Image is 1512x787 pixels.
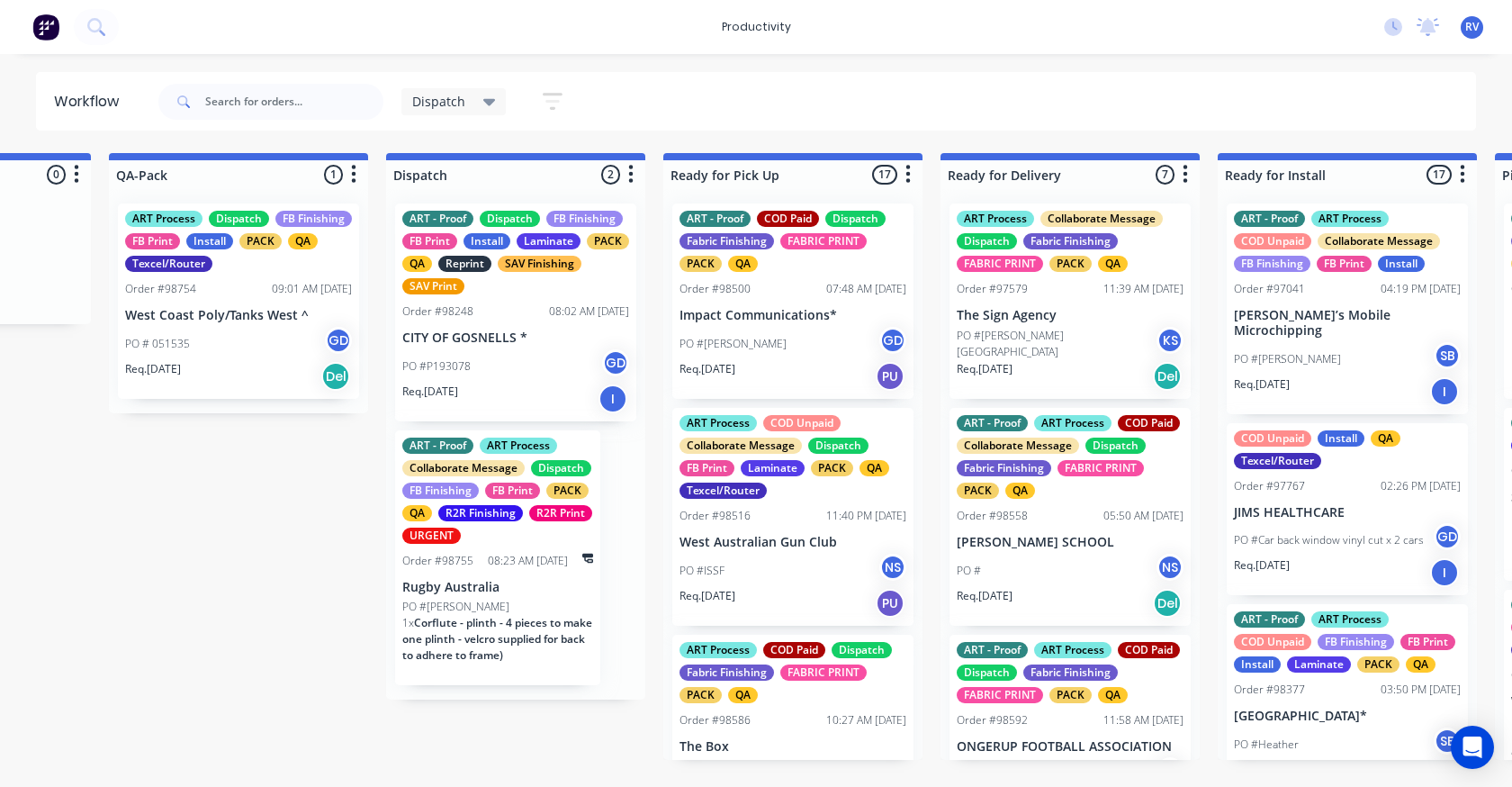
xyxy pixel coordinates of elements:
div: ART - ProofART ProcessCOD PaidCollaborate MessageDispatchFabric FinishingFABRIC PRINTPACKQAOrder ... [949,408,1191,626]
div: Del [1153,589,1182,618]
div: COD Paid [763,642,825,658]
div: Laminate [1287,656,1351,673]
p: PO # 051535 [125,336,190,352]
div: PU [876,589,904,618]
div: FB Print [1317,256,1372,272]
p: Rugby Australia [402,580,593,595]
div: Fabric Finishing [679,233,774,249]
div: QA [1005,483,1035,499]
div: ART Process [480,438,557,454]
div: COD Paid [757,211,819,227]
div: FB Print [485,483,540,499]
div: PACK [546,483,589,499]
div: FB Print [679,460,734,476]
div: FB Finishing [1318,634,1394,650]
div: ART - Proof [1234,211,1305,227]
div: Dispatch [209,211,269,227]
div: Order #98248 [402,303,473,320]
div: QA [859,460,889,476]
div: Collaborate Message [1040,211,1163,227]
div: Texcel/Router [125,256,212,272]
p: PO #[PERSON_NAME] [402,599,509,615]
div: FB Finishing [546,211,623,227]
div: PACK [1049,256,1092,272]
p: PO # [957,563,981,579]
div: 11:39 AM [DATE] [1103,281,1183,297]
div: 11:40 PM [DATE] [826,508,906,524]
div: Texcel/Router [1234,453,1321,469]
p: CITY OF GOSNELLS * [402,330,629,346]
div: FB Finishing [1234,256,1310,272]
div: ART - Proof [957,642,1028,658]
div: Fabric Finishing [957,460,1051,476]
p: ONGERUP FOOTBALL ASSOCIATION [957,739,1183,755]
div: COD Unpaid [763,415,841,431]
div: Fabric Finishing [1023,233,1118,249]
div: FB Finishing [402,483,479,499]
p: West Australian Gun Club [679,535,906,550]
p: PO #ISSF [679,563,724,579]
div: Open Intercom Messenger [1451,726,1494,769]
div: 02:26 PM [DATE] [1381,478,1461,494]
div: FB Print [125,233,180,249]
div: Order #98377 [1234,682,1305,698]
div: Dispatch [808,438,868,454]
span: Dispatch [412,92,465,111]
div: Fabric Finishing [1023,665,1118,681]
div: GD [325,327,352,354]
div: Collaborate Message [679,438,802,454]
div: FABRIC PRINT [957,687,1043,703]
div: Dispatch [531,460,591,476]
div: 04:19 PM [DATE] [1381,281,1461,297]
div: Order #98558 [957,508,1028,524]
p: PO # [679,757,704,773]
div: Fabric Finishing [679,665,774,681]
div: SAV Finishing [498,256,581,272]
p: Req. [DATE] [957,588,1012,604]
div: Del [321,362,350,391]
div: PACK [957,483,999,499]
p: PO #P193078 [402,358,471,375]
div: ART - ProofART ProcessCollaborate MessageDispatchFB FinishingFB PrintPACKQAR2R FinishingR2R Print... [395,430,600,685]
div: Dispatch [957,233,1017,249]
div: R2R Print [529,505,592,521]
div: NS [1156,757,1183,784]
div: Laminate [517,233,580,249]
div: ART - ProofART ProcessCOD UnpaidCollaborate MessageFB FinishingFB PrintInstallOrder #9704104:19 P... [1227,204,1468,414]
div: FABRIC PRINT [780,665,867,681]
div: 08:02 AM [DATE] [549,303,629,320]
div: ART - Proof [1234,611,1305,628]
div: I [598,384,627,413]
div: Install [186,233,233,249]
span: RV [1465,19,1479,35]
div: FABRIC PRINT [957,256,1043,272]
div: COD Paid [1118,642,1180,658]
p: [PERSON_NAME] SCHOOL [957,535,1183,550]
span: 1 x [402,615,414,630]
div: PACK [1357,656,1399,673]
div: SB [1434,342,1461,369]
div: 10:27 AM [DATE] [826,712,906,728]
div: I [1430,377,1459,406]
div: Del [1153,362,1182,391]
span: Corflute - plinth - 4 pieces to make one plinth - velcro supplied for back to adhere to frame) [402,615,592,663]
div: Order #98586 [679,712,751,728]
p: Req. [DATE] [957,361,1012,377]
div: 03:50 PM [DATE] [1381,682,1461,698]
div: ART Process [1034,642,1111,658]
div: QA [288,233,318,249]
div: PACK [679,687,722,703]
div: Laminate [741,460,805,476]
div: Collaborate Message [402,460,525,476]
p: Req. [DATE] [125,361,181,377]
div: SB [1434,728,1461,755]
div: ART - Proof [402,211,473,227]
div: Install [1378,256,1425,272]
div: URGENT [402,528,461,544]
div: ART Process [1034,415,1111,431]
div: Texcel/Router [679,483,767,499]
p: PO #[PERSON_NAME][GEOGRAPHIC_DATA] [957,328,1156,360]
div: PACK [1049,687,1092,703]
div: QA [1098,687,1128,703]
div: Order #98755 [402,553,473,569]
